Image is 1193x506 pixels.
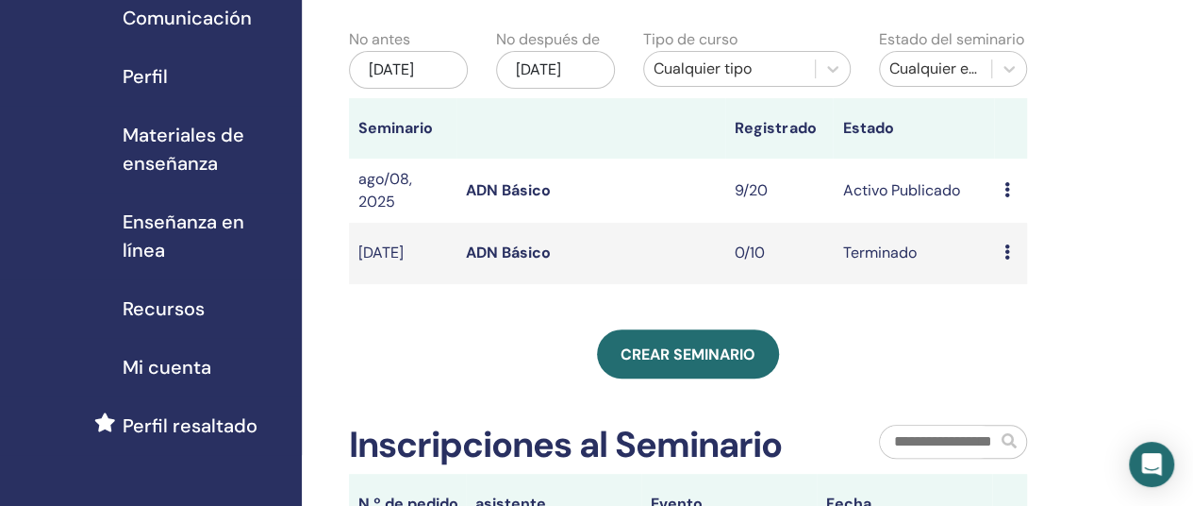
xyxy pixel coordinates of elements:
[725,98,833,159] th: Registrado
[833,98,994,159] th: Estado
[643,28,737,51] label: Tipo de curso
[123,62,168,91] span: Perfil
[833,223,994,284] td: Terminado
[123,295,205,323] span: Recursos
[1129,442,1174,487] div: Open Intercom Messenger
[349,223,456,284] td: [DATE]
[466,243,551,262] a: ADN Básico
[123,412,257,440] span: Perfil resaltado
[496,28,600,51] label: No después de
[123,4,252,32] span: Comunicación
[621,345,755,364] span: Crear seminario
[349,51,468,89] div: [DATE]
[349,159,456,223] td: ago/08, 2025
[123,353,211,381] span: Mi cuenta
[123,121,287,177] span: Materiales de enseñanza
[725,159,833,223] td: 9/20
[349,28,410,51] label: No antes
[349,98,456,159] th: Seminario
[833,159,994,223] td: Activo Publicado
[889,58,982,80] div: Cualquier estatus
[879,28,1024,51] label: Estado del seminario
[466,180,551,200] a: ADN Básico
[123,208,287,264] span: Enseñanza en línea
[597,329,779,379] a: Crear seminario
[725,223,833,284] td: 0/10
[654,58,805,80] div: Cualquier tipo
[349,424,782,467] h2: Inscripciones al Seminario
[496,51,615,89] div: [DATE]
